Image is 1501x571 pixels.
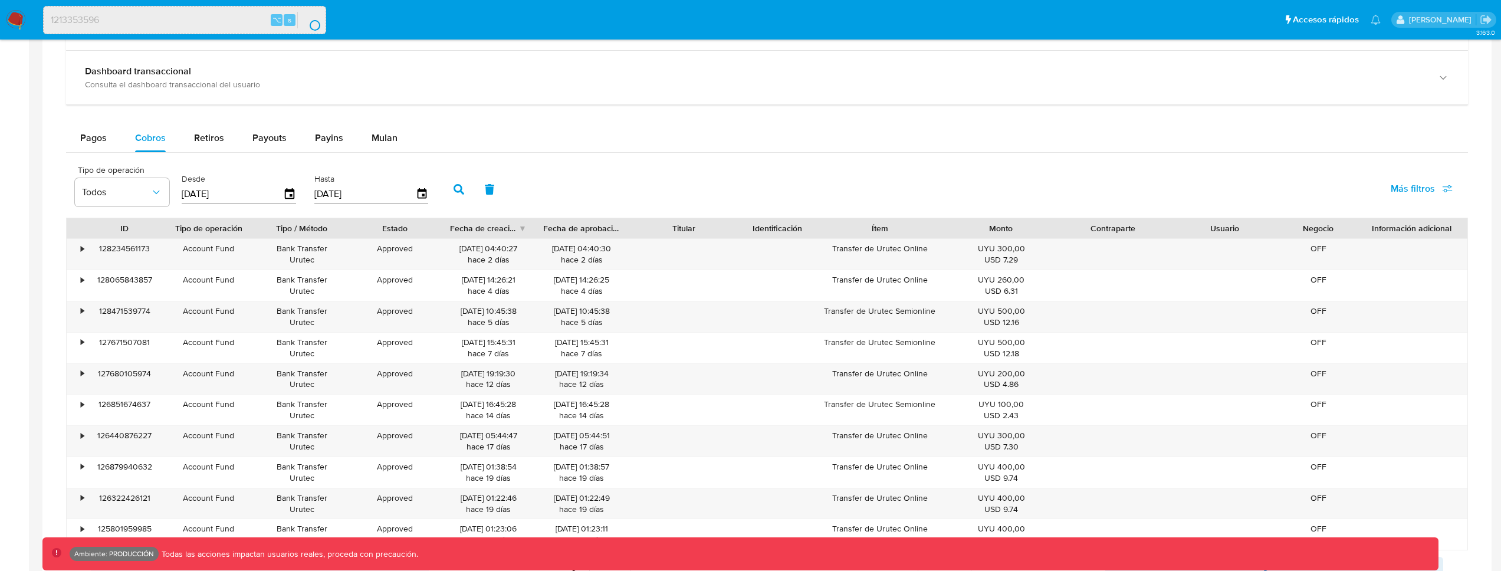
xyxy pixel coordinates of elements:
[1371,15,1381,25] a: Notificaciones
[1476,28,1495,37] span: 3.163.0
[297,12,321,28] button: search-icon
[1293,14,1359,26] span: Accesos rápidos
[1480,14,1492,26] a: Salir
[272,14,281,25] span: ⌥
[44,12,326,28] input: Buscar usuario o caso...
[159,549,418,560] p: Todas las acciones impactan usuarios reales, proceda con precaución.
[288,14,291,25] span: s
[74,552,154,556] p: Ambiente: PRODUCCIÓN
[1409,14,1476,25] p: kevin.palacios@mercadolibre.com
